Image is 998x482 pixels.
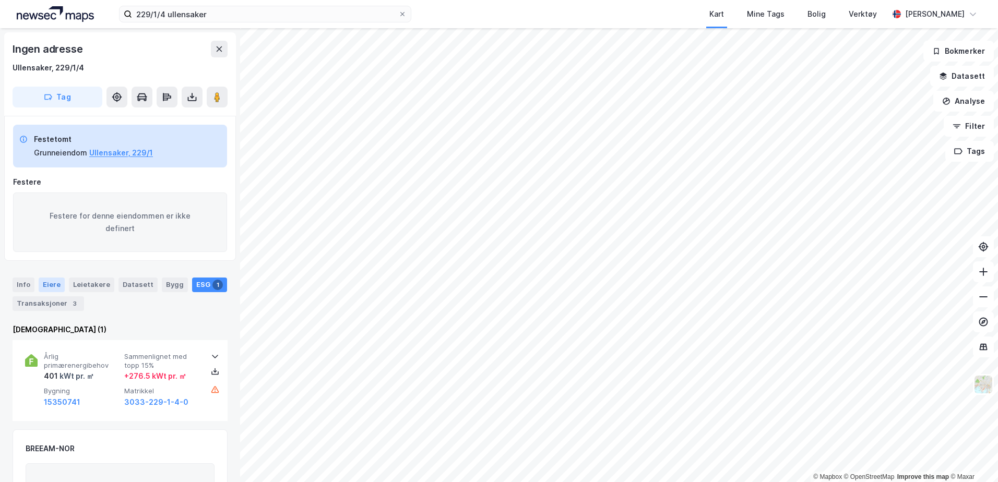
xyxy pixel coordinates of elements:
div: 1 [212,280,223,290]
div: Ingen adresse [13,41,85,57]
div: [PERSON_NAME] [905,8,965,20]
div: 3 [69,298,80,309]
button: Analyse [933,91,994,112]
button: Datasett [930,66,994,87]
div: Leietakere [69,278,114,292]
button: Bokmerker [923,41,994,62]
button: 15350741 [44,396,80,408]
a: Mapbox [813,473,842,480]
button: Tag [13,87,102,107]
div: + 276.5 kWt pr. ㎡ [124,370,186,382]
div: Kart [709,8,724,20]
div: Verktøy [849,8,877,20]
div: Ullensaker, 229/1/4 [13,62,84,74]
div: Bolig [807,8,826,20]
div: Info [13,278,34,292]
input: Søk på adresse, matrikkel, gårdeiere, leietakere eller personer [132,6,398,22]
img: Z [973,375,993,394]
button: Tags [945,141,994,162]
span: Årlig primærenergibehov [44,352,120,370]
div: ESG [192,278,227,292]
div: kWt pr. ㎡ [58,370,94,382]
iframe: Chat Widget [946,432,998,482]
div: Mine Tags [747,8,785,20]
button: Ullensaker, 229/1 [89,147,153,159]
span: Matrikkel [124,387,200,395]
a: Improve this map [897,473,949,480]
span: Sammenlignet med topp 15% [124,352,200,370]
div: Transaksjoner [13,296,84,311]
span: Bygning [44,387,120,395]
div: [DEMOGRAPHIC_DATA] (1) [13,323,228,336]
div: Bygg [162,278,188,292]
button: 3033-229-1-4-0 [124,396,188,408]
div: Datasett [118,278,158,292]
a: OpenStreetMap [844,473,895,480]
div: 401 [44,370,94,382]
div: Festere for denne eiendommen er ikke definert [13,192,227,252]
img: logo.a4113a55bc3d86da70a041830d287a7e.svg [17,6,94,22]
button: Filter [944,116,994,137]
div: Grunneiendom [34,147,87,159]
div: Eiere [39,278,65,292]
div: Festetomt [34,133,153,146]
div: Festere [13,176,227,188]
div: BREEAM-NOR [26,442,75,455]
